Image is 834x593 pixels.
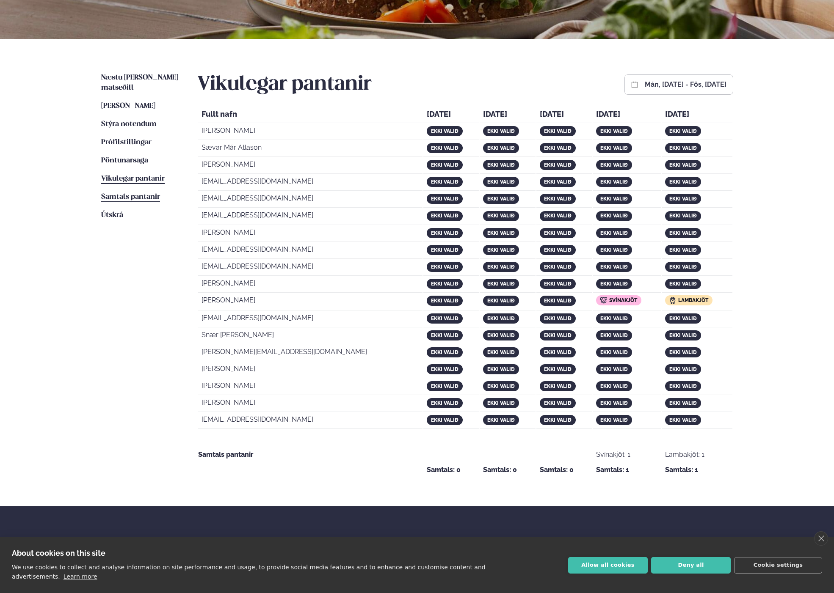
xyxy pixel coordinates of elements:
[487,316,515,321] span: ekki valið
[431,383,458,389] span: ekki valið
[431,247,458,253] span: ekki valið
[431,196,458,202] span: ekki valið
[431,128,458,134] span: ekki valið
[101,121,157,128] span: Stýra notendum
[487,196,515,202] span: ekki valið
[669,145,697,151] span: ekki valið
[487,383,515,389] span: ekki valið
[487,128,515,134] span: ekki valið
[198,226,423,242] td: [PERSON_NAME]
[669,297,676,304] img: icon img
[101,74,178,91] span: Næstu [PERSON_NAME] matseðill
[101,156,148,166] a: Pöntunarsaga
[487,298,515,304] span: ekki valið
[431,400,458,406] span: ekki valið
[198,158,423,174] td: [PERSON_NAME]
[600,417,628,423] span: ekki valið
[427,465,461,475] strong: Samtals: 0
[669,366,697,372] span: ekki valið
[487,162,515,168] span: ekki valið
[101,137,152,148] a: Prófílstillingar
[669,417,697,423] span: ekki valið
[669,281,697,287] span: ekki valið
[600,400,628,406] span: ekki valið
[734,557,822,574] button: Cookie settings
[431,349,458,355] span: ekki valið
[544,366,572,372] span: ekki valið
[487,264,515,270] span: ekki valið
[600,196,628,202] span: ekki valið
[480,107,536,123] th: [DATE]
[544,247,572,253] span: ekki valið
[198,141,423,157] td: Sævar Már Atlason
[544,162,572,168] span: ekki valið
[487,349,515,355] span: ekki valið
[487,281,515,287] span: ekki valið
[544,281,572,287] span: ekki valið
[487,417,515,423] span: ekki valið
[431,162,458,168] span: ekki valið
[198,107,423,123] th: Fullt nafn
[678,297,708,303] span: Lambakjöt
[600,213,628,219] span: ekki valið
[669,196,697,202] span: ekki valið
[544,264,572,270] span: ekki valið
[101,192,160,202] a: Samtals pantanir
[544,298,572,304] span: ekki valið
[651,557,731,574] button: Deny all
[669,400,697,406] span: ekki valið
[487,332,515,338] span: ekki valið
[544,230,572,236] span: ekki valið
[198,450,253,458] strong: Samtals pantanir
[198,124,423,140] td: [PERSON_NAME]
[544,128,572,134] span: ekki valið
[669,247,697,253] span: ekki valið
[669,332,697,338] span: ekki valið
[596,465,629,475] strong: Samtals: 1
[198,294,423,310] td: [PERSON_NAME]
[487,179,515,185] span: ekki valið
[487,366,515,372] span: ekki valið
[600,349,628,355] span: ekki valið
[431,213,458,219] span: ekki valið
[198,192,423,208] td: [EMAIL_ADDRESS][DOMAIN_NAME]
[198,260,423,276] td: [EMAIL_ADDRESS][DOMAIN_NAME]
[431,230,458,236] span: ekki valið
[600,162,628,168] span: ekki valið
[101,101,155,111] a: [PERSON_NAME]
[544,383,572,389] span: ekki valið
[544,332,572,338] span: ekki valið
[600,297,607,304] img: icon img
[101,139,152,146] span: Prófílstillingar
[568,557,648,574] button: Allow all cookies
[197,73,372,96] h2: Vikulegar pantanir
[600,332,628,338] span: ekki valið
[423,107,479,123] th: [DATE]
[487,247,515,253] span: ekki valið
[101,175,165,182] span: Vikulegar pantanir
[431,332,458,338] span: ekki valið
[101,102,155,110] span: [PERSON_NAME]
[669,230,697,236] span: ekki valið
[669,179,697,185] span: ekki valið
[814,531,828,546] a: close
[431,179,458,185] span: ekki valið
[12,549,105,557] strong: About cookies on this site
[483,465,517,475] strong: Samtals: 0
[198,277,423,293] td: [PERSON_NAME]
[669,213,697,219] span: ekki valið
[669,349,697,355] span: ekki valið
[544,145,572,151] span: ekki valið
[544,417,572,423] span: ekki valið
[487,213,515,219] span: ekki valið
[101,193,160,200] span: Samtals pantanir
[669,128,697,134] span: ekki valið
[593,107,660,123] th: [DATE]
[64,573,97,580] a: Learn more
[101,73,180,93] a: Næstu [PERSON_NAME] matseðill
[669,162,697,168] span: ekki valið
[544,316,572,321] span: ekki valið
[665,465,698,475] strong: Samtals: 1
[198,396,423,412] td: [PERSON_NAME]
[544,196,572,202] span: ekki valið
